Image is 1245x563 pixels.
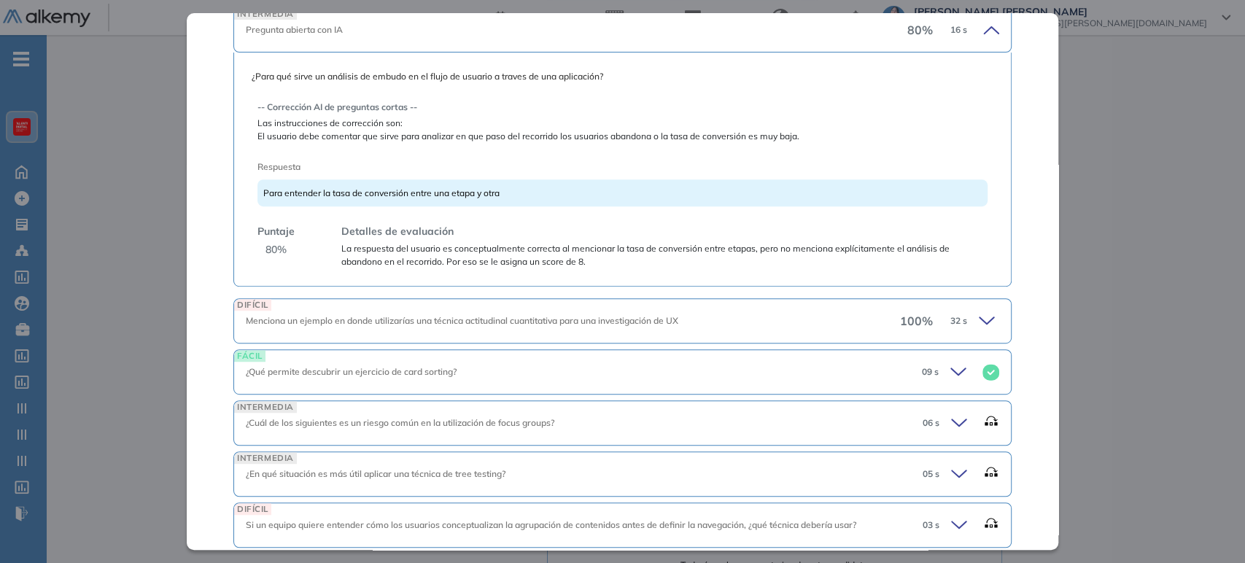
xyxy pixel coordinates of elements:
[923,416,939,430] span: 06 s
[246,417,554,428] span: ¿Cuál de los siguientes es un riesgo común en la utilización de focus groups?
[246,519,856,530] span: Si un equipo quiere entender cómo los usuarios conceptualizan la agrupación de contenidos antes d...
[234,299,271,310] span: DIFÍCIL
[923,467,939,481] span: 05 s
[252,70,993,83] span: ¿Para qué sirve un análisis de embudo en el flujo de usuario a traves de una aplicación?
[922,365,939,378] span: 09 s
[234,350,265,361] span: FÁCIL
[246,315,678,326] span: Menciona un ejemplo en donde utilizarías una técnica actitudinal cuantitativa para una investigac...
[341,242,988,268] span: La respuesta del usuario es conceptualmente correcta al mencionar la tasa de conversión entre eta...
[265,242,287,257] span: 80 %
[234,452,297,463] span: INTERMEDIA
[234,8,297,19] span: INTERMEDIA
[234,401,297,412] span: INTERMEDIA
[257,101,988,114] span: -- Corrección AI de preguntas cortas --
[257,224,295,239] span: Puntaje
[234,503,271,514] span: DIFÍCIL
[246,366,457,377] span: ¿Qué permite descubrir un ejercicio de card sorting?
[257,160,915,174] span: Respuesta
[246,23,907,36] div: Pregunta abierta con IA
[923,519,939,532] span: 03 s
[950,23,967,36] span: 16 s
[257,130,988,143] span: El usuario debe comentar que sirve para analizar en que paso del recorrido los usuarios abandona ...
[257,117,988,130] span: Las instrucciones de corrección son:
[341,224,454,239] span: Detalles de evaluación
[246,468,505,479] span: ¿En qué situación es más útil aplicar una técnica de tree testing?
[263,187,500,198] span: Para entender la tasa de conversión entre una etapa y otra
[900,312,933,330] span: 100 %
[907,21,933,39] span: 80 %
[950,314,967,327] span: 32 s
